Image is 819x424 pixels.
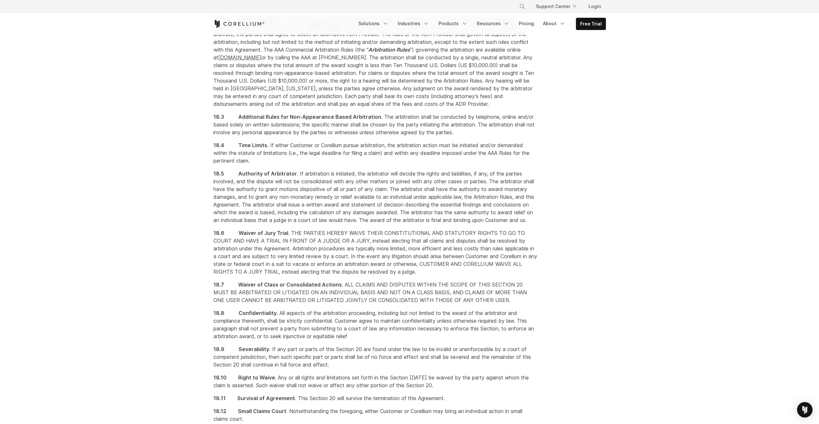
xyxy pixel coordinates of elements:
[354,18,606,30] div: Navigation Menu
[213,230,288,236] span: 18.6 Waiver of Jury Trial
[213,408,522,422] span: . Notwithstanding the foregoing, either Customer or Corellium may bring an individual action in s...
[213,346,269,352] span: 18.9 Severability
[517,1,528,12] button: Search
[213,346,531,368] span: . If any part or parts of this Section 20 are found under the law to be invalid or unenforceable ...
[511,1,606,12] div: Navigation Menu
[213,114,381,120] span: 18.3 Additional Rules for Non-Appearance Based Arbitration
[213,142,267,148] span: 18.4 Time Limits
[213,281,342,288] span: 18.7 Waiver of Class or Consolidated Actions
[435,18,472,29] a: Products
[368,46,410,53] em: Arbitration Rules
[583,1,606,12] a: Login
[354,18,393,29] a: Solutions
[394,18,433,29] a: Industries
[576,18,606,30] a: Free Trial
[797,402,813,418] div: Open Intercom Messenger
[531,1,581,12] a: Support Center
[539,18,569,29] a: About
[213,170,534,223] span: . If arbitration is initiated, the arbitrator will decide the rights and liabilities, if any, of ...
[213,114,535,136] span: . The arbitration shall be conducted by telephone, online and/or based solely on written submissi...
[213,395,295,401] span: 18.11 Survival of Agreement
[473,18,514,29] a: Resources
[213,170,297,177] span: 18.5 Authority of Arbitrator
[213,142,529,164] span: . If either Customer or Corellium pursue arbitration, the arbitration action must be initiated an...
[213,281,527,303] span: . ALL CLAIMS AND DISPUTES WITHIN THE SCOPE OF THIS SECTION 20 MUST BE ARBITRATED OR LITIGATED ON ...
[213,374,529,389] span: . Any or all rights and limitations set forth in this Section [DATE] be waived by the party again...
[218,54,261,61] u: [DOMAIN_NAME]
[213,20,265,28] a: Corellium Home
[213,408,286,414] span: 18.12 Small Claims Court
[213,374,275,381] span: 18.10 Right to Waive
[213,310,534,339] span: . All aspects of the arbitration proceeding, including but not limited to the award of the arbitr...
[213,230,537,275] span: . THE PARTIES HEREBY WAIVE THEIR CONSTITUTIONAL AND STATUTORY RIGHTS TO GO TO COURT AND HAVE A TR...
[213,310,277,316] span: 18.8 Confidentiality
[295,395,445,401] span: . This Section 20 will survive the termination of this Agreement.
[515,18,538,29] a: Pricing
